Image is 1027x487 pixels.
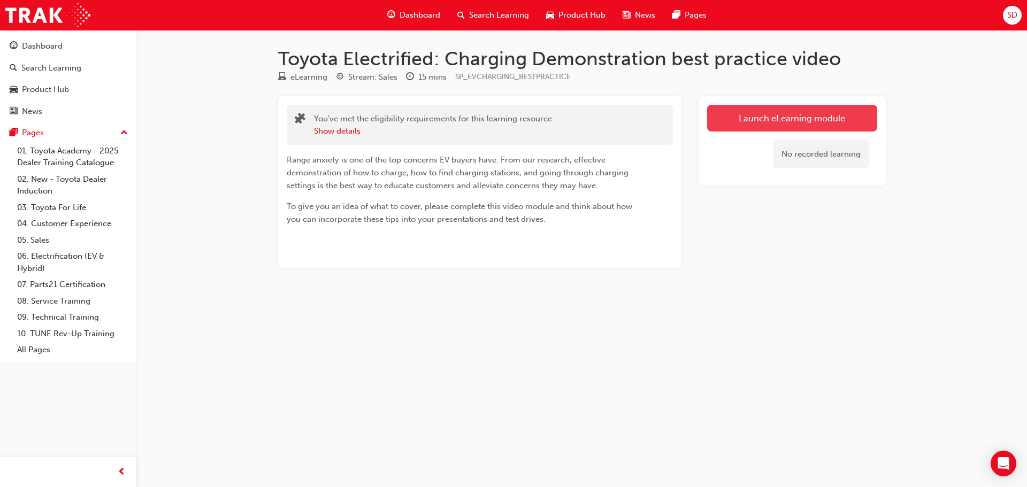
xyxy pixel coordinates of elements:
a: search-iconSearch Learning [449,4,538,26]
span: prev-icon [118,466,126,479]
button: Pages [4,123,132,143]
span: pages-icon [672,9,680,22]
button: DashboardSearch LearningProduct HubNews [4,34,132,123]
span: learningResourceType_ELEARNING-icon [278,73,286,82]
div: Duration [406,71,447,84]
span: Search Learning [469,9,529,21]
div: Product Hub [22,83,69,96]
a: pages-iconPages [664,4,715,26]
div: You've met the eligibility requirements for this learning resource. [314,113,554,137]
span: search-icon [10,64,17,73]
div: Search Learning [21,62,81,74]
span: Product Hub [558,9,606,21]
a: Dashboard [4,36,132,56]
span: Pages [685,9,707,21]
a: Launch eLearning module [707,105,877,132]
a: 06. Electrification (EV & Hybrid) [13,248,132,276]
div: No recorded learning [773,140,869,168]
a: news-iconNews [614,4,664,26]
a: 01. Toyota Academy - 2025 Dealer Training Catalogue [13,143,132,171]
span: target-icon [336,73,344,82]
span: search-icon [457,9,465,22]
a: Product Hub [4,80,132,99]
div: 15 mins [418,71,447,83]
a: Search Learning [4,58,132,78]
a: 02. New - Toyota Dealer Induction [13,171,132,199]
span: car-icon [10,85,18,95]
div: News [22,105,42,118]
a: 08. Service Training [13,293,132,310]
a: car-iconProduct Hub [538,4,614,26]
div: Dashboard [22,40,63,52]
a: 04. Customer Experience [13,215,132,232]
div: eLearning [290,71,327,83]
span: car-icon [546,9,554,22]
div: Open Intercom Messenger [991,451,1016,476]
a: 03. Toyota For Life [13,199,132,216]
span: guage-icon [387,9,395,22]
span: News [635,9,655,21]
img: Trak [5,3,90,27]
h1: Toyota Electrified: Charging Demonstration best practice video [278,47,886,71]
span: puzzle-icon [295,114,305,126]
span: To give you an idea of what to cover, please complete this video module and think about how you c... [287,202,634,224]
button: SD [1003,6,1022,25]
div: Pages [22,127,44,139]
span: Learning resource code [455,72,571,81]
a: guage-iconDashboard [379,4,449,26]
span: pages-icon [10,128,18,138]
button: Show details [314,125,361,137]
div: Type [278,71,327,84]
span: Range anxiety is one of the top concerns EV buyers have. From our research, effective demonstrati... [287,155,631,190]
span: news-icon [10,107,18,117]
span: Dashboard [400,9,440,21]
a: 10. TUNE Rev-Up Training [13,326,132,342]
span: news-icon [623,9,631,22]
div: Stream: Sales [348,71,397,83]
a: 09. Technical Training [13,309,132,326]
span: SD [1007,9,1017,21]
div: Stream [336,71,397,84]
a: News [4,102,132,121]
span: guage-icon [10,42,18,51]
a: 07. Parts21 Certification [13,276,132,293]
span: up-icon [120,126,128,140]
a: All Pages [13,342,132,358]
span: clock-icon [406,73,414,82]
a: 05. Sales [13,232,132,249]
